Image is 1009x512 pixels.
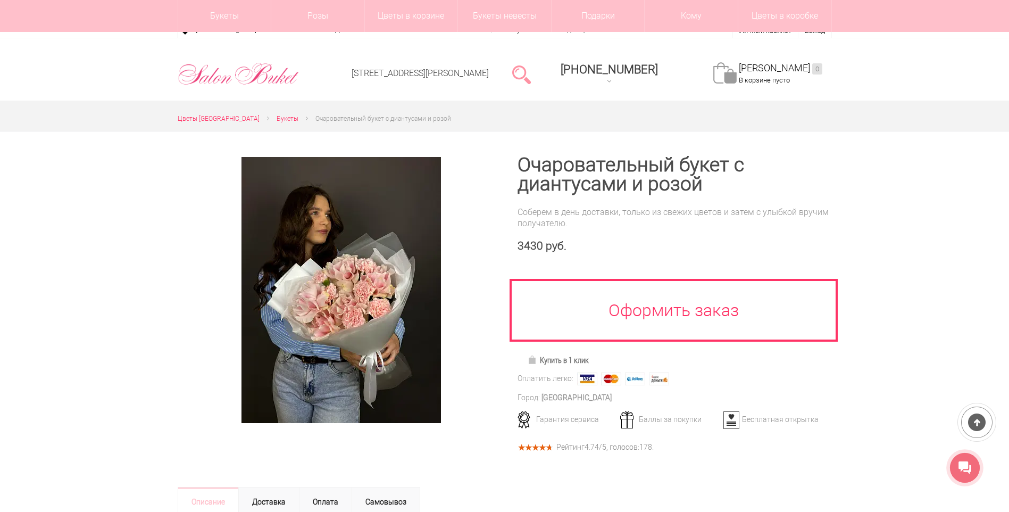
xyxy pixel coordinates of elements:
div: Бесплатная открытка [720,415,824,424]
img: Цветы Нижний Новгород [178,60,299,88]
div: Соберем в день доставки, только из свежих цветов и затем с улыбкой вручим получателю. [518,207,832,229]
img: Очаровательный букет с диантусами и розой [241,157,441,423]
a: Увеличить [190,157,492,423]
a: [PERSON_NAME] [739,62,822,75]
a: Букеты [277,113,298,125]
span: Цветы [GEOGRAPHIC_DATA] [178,115,260,122]
img: Webmoney [625,373,645,385]
span: [PHONE_NUMBER] [561,63,658,76]
img: Купить в 1 клик [528,356,540,364]
div: Город: [518,392,540,403]
span: Букеты [277,115,298,122]
ins: 0 [812,63,822,75]
span: Очаровательный букет с диантусами и розой [315,115,451,122]
div: Рейтинг /5, голосов: . [556,444,654,450]
span: 4.74 [585,443,599,451]
div: Оплатить легко: [518,373,573,384]
span: 178 [639,443,652,451]
div: Гарантия сервиса [514,415,619,424]
a: Цветы [GEOGRAPHIC_DATA] [178,113,260,125]
img: MasterCard [601,373,621,385]
img: Visa [577,373,597,385]
div: Баллы за покупки [616,415,721,424]
span: В корзине пусто [739,76,790,84]
h1: Очаровательный букет с диантусами и розой [518,155,832,194]
div: [GEOGRAPHIC_DATA] [541,392,612,403]
a: Купить в 1 клик [523,353,594,368]
img: Яндекс Деньги [649,373,669,385]
a: [STREET_ADDRESS][PERSON_NAME] [352,68,489,78]
a: [PHONE_NUMBER] [554,59,664,89]
a: Оформить заказ [510,279,838,342]
div: 3430 руб. [518,240,832,253]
